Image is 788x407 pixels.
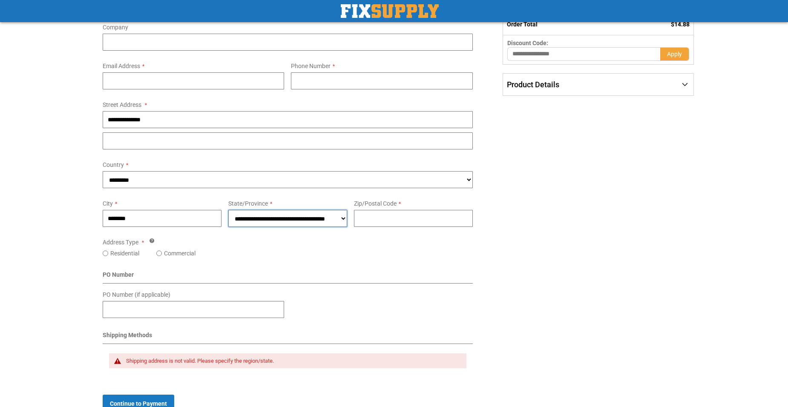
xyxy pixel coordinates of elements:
label: Commercial [164,249,196,258]
span: PO Number (if applicable) [103,291,170,298]
span: $14.88 [671,21,690,28]
span: Email Address [103,63,140,69]
span: Discount Code: [507,40,548,46]
label: Residential [110,249,139,258]
span: Address Type [103,239,138,246]
span: Product Details [507,80,559,89]
div: Shipping Methods [103,331,473,344]
span: State/Province [228,200,268,207]
span: Company [103,24,128,31]
div: Shipping address is not valid. Please specify the region/state. [126,358,458,364]
span: City [103,200,113,207]
span: Continue to Payment [110,400,167,407]
span: Apply [667,51,682,57]
button: Apply [660,47,689,61]
span: Street Address [103,101,141,108]
strong: Order Total [507,21,538,28]
img: Fix Industrial Supply [341,4,439,18]
span: Phone Number [291,63,331,69]
span: Zip/Postal Code [354,200,397,207]
span: Country [103,161,124,168]
a: store logo [341,4,439,18]
div: PO Number [103,270,473,284]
